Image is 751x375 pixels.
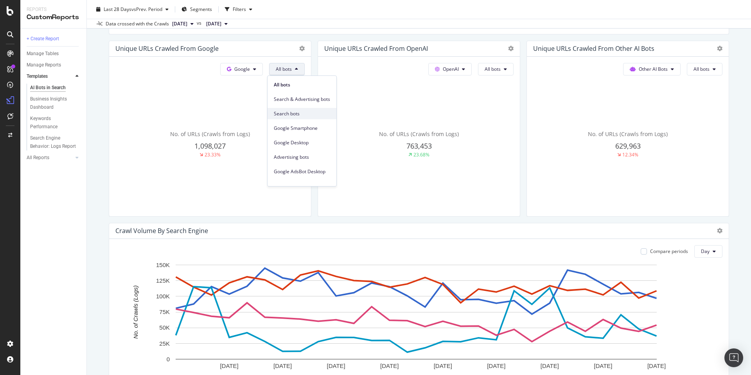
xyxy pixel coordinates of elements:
span: Google Smartphone [274,125,330,132]
div: Search Engine Behavior: Logs Report [30,134,76,151]
span: 629,963 [615,141,641,151]
button: Day [694,245,722,258]
a: Manage Reports [27,61,81,69]
text: [DATE] [380,362,399,369]
div: 23.68% [413,151,429,158]
a: Business Insights Dashboard [30,95,81,111]
span: 2025 Sep. 29th [172,20,187,27]
span: Search & Advertising bots [274,96,330,103]
span: Google AdsBot Mobile [274,183,330,190]
span: Other AI Bots [639,66,668,72]
button: Google [220,63,263,75]
span: No. of URLs (Crawls from Logs) [170,130,250,138]
text: 0 [167,356,170,362]
span: vs [197,20,203,27]
button: All bots [269,63,305,75]
div: Templates [27,72,48,81]
span: 763,453 [406,141,432,151]
span: Google AdsBot Desktop [274,168,330,175]
div: Unique URLs Crawled from GoogleGoogleAll botsNo. of URLs (Crawls from Logs)1,098,02723.33% [109,41,311,217]
button: OpenAI [428,63,472,75]
span: All bots [274,81,330,88]
div: Unique URLs Crawled from Other AI BotsOther AI BotsAll botsNo. of URLs (Crawls from Logs)629,9631... [526,41,729,217]
div: Crawl Volume By Search Engine [115,227,208,235]
div: Keywords Performance [30,115,74,131]
div: Open Intercom Messenger [724,348,743,367]
span: Segments [190,6,212,13]
text: [DATE] [541,362,559,369]
a: AI Bots in Search [30,84,81,92]
div: Data crossed with the Crawls [106,20,169,27]
text: [DATE] [273,362,292,369]
text: 100K [156,293,170,300]
div: Unique URLs Crawled from OpenAIOpenAIAll botsNo. of URLs (Crawls from Logs)763,45323.68% [318,41,520,217]
div: Unique URLs Crawled from OpenAI [324,45,428,52]
button: [DATE] [169,19,197,29]
span: vs Prev. Period [131,6,162,13]
span: All bots [485,66,501,72]
div: CustomReports [27,13,80,22]
text: No. of Crawls (Logs) [132,285,139,339]
div: Unique URLs Crawled from Google [115,45,219,52]
div: Business Insights Dashboard [30,95,75,111]
a: + Create Report [27,35,81,43]
span: No. of URLs (Crawls from Logs) [588,130,668,138]
text: [DATE] [220,362,238,369]
div: Filters [233,6,246,13]
div: All Reports [27,154,49,162]
div: + Create Report [27,35,59,43]
span: Day [701,248,710,255]
button: [DATE] [203,19,231,29]
div: 12.34% [622,151,638,158]
div: Manage Reports [27,61,61,69]
text: 75K [159,309,170,315]
span: All bots [694,66,710,72]
a: All Reports [27,154,73,162]
div: AI Bots in Search [30,84,66,92]
text: [DATE] [327,362,345,369]
span: Advertising bots [274,154,330,161]
span: Google [234,66,250,72]
a: Templates [27,72,73,81]
span: Google Desktop [274,139,330,146]
a: Search Engine Behavior: Logs Report [30,134,81,151]
span: Search bots [274,110,330,117]
span: OpenAI [443,66,459,72]
span: 1,098,027 [194,141,226,151]
text: 150K [156,262,170,268]
button: All bots [687,63,722,75]
span: All bots [276,66,292,72]
text: 50K [159,324,170,331]
div: Unique URLs Crawled from Other AI Bots [533,45,654,52]
div: Reports [27,6,80,13]
a: Keywords Performance [30,115,81,131]
button: Filters [222,3,255,16]
div: Compare periods [650,248,688,255]
div: 23.33% [205,151,221,158]
text: [DATE] [594,362,612,369]
span: 2025 Sep. 1st [206,20,221,27]
button: All bots [478,63,514,75]
text: [DATE] [434,362,452,369]
text: [DATE] [647,362,666,369]
span: No. of URLs (Crawls from Logs) [379,130,459,138]
text: [DATE] [487,362,505,369]
a: Manage Tables [27,50,81,58]
button: Segments [178,3,215,16]
text: 125K [156,277,170,284]
button: Other AI Bots [623,63,681,75]
text: 25K [159,340,170,347]
div: Manage Tables [27,50,59,58]
button: Last 28 DaysvsPrev. Period [93,3,172,16]
span: Last 28 Days [104,6,131,13]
